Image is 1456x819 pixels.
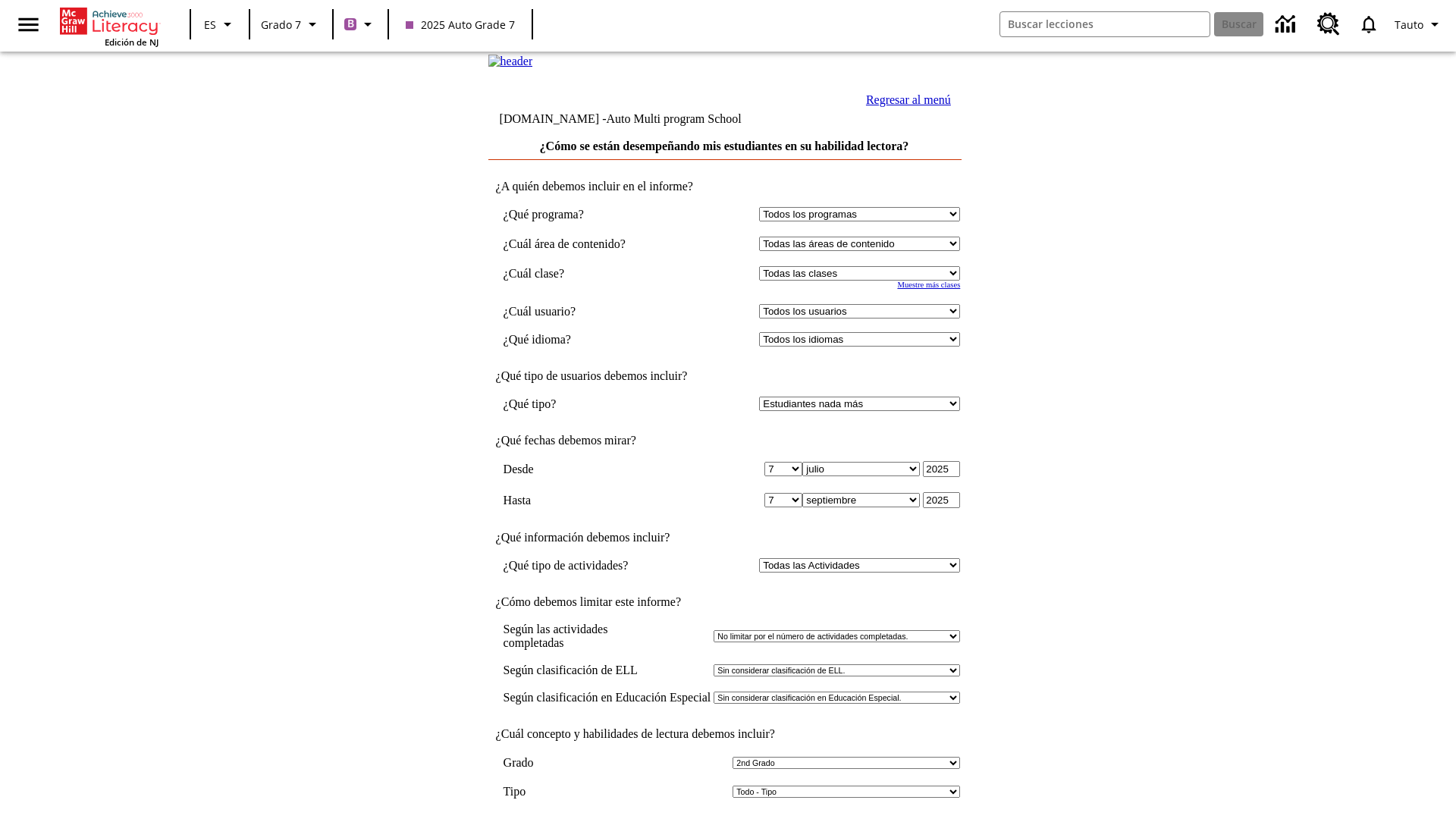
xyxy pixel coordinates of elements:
td: [DOMAIN_NAME] - [500,112,777,126]
td: ¿Qué programa? [504,207,675,221]
td: Tipo [504,785,544,799]
nobr: ¿Cuál área de contenido? [504,237,626,250]
td: Según las actividades completadas [504,623,711,650]
td: ¿Qué fechas debemos mirar? [488,434,961,447]
a: ¿Cómo se están desempeñando mis estudiantes en su habilidad lectora? [540,140,909,152]
td: ¿Qué información debemos incluir? [488,531,961,544]
a: Muestre más clases [897,281,960,289]
span: ES [204,17,216,33]
button: Boost El color de la clase es morado/púrpura. Cambiar el color de la clase. [338,11,383,38]
td: ¿Cuál usuario? [504,304,675,318]
td: Desde [504,461,675,477]
a: Regresar al menú [866,93,951,106]
td: ¿A quién debemos incluir en el informe? [488,180,961,193]
td: ¿Cuál concepto y habilidades de lectura debemos incluir? [488,727,961,741]
td: ¿Qué idioma? [504,332,675,347]
span: 2025 Auto Grade 7 [406,17,515,33]
button: Perfil/Configuración [1389,11,1450,38]
span: B [347,14,354,33]
button: Lenguaje: ES, Selecciona un idioma [196,11,244,38]
td: ¿Qué tipo de usuarios debemos incluir? [488,369,961,383]
button: Grado: Grado 7, Elige un grado [255,11,328,38]
button: Abrir el menú lateral [6,2,51,47]
span: Tauto [1395,17,1423,33]
td: ¿Qué tipo? [504,397,675,411]
span: Edición de NJ [105,36,158,48]
span: Grado 7 [261,17,301,33]
td: Grado [504,756,557,770]
a: Centro de recursos, Se abrirá en una pestaña nueva. [1308,4,1349,45]
div: Portada [60,5,158,48]
td: ¿Cómo debemos limitar este informe? [488,595,961,609]
input: Buscar campo [1000,12,1210,36]
td: Hasta [504,492,675,508]
td: Según clasificación en Educación Especial [504,691,711,704]
td: ¿Cuál clase? [504,266,675,281]
nobr: Auto Multi program School [606,112,741,125]
a: Centro de información [1266,4,1308,45]
img: header [488,55,533,68]
td: ¿Qué tipo de actividades? [504,558,675,573]
td: Según clasificación de ELL [504,664,711,677]
a: Notificaciones [1349,5,1389,44]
